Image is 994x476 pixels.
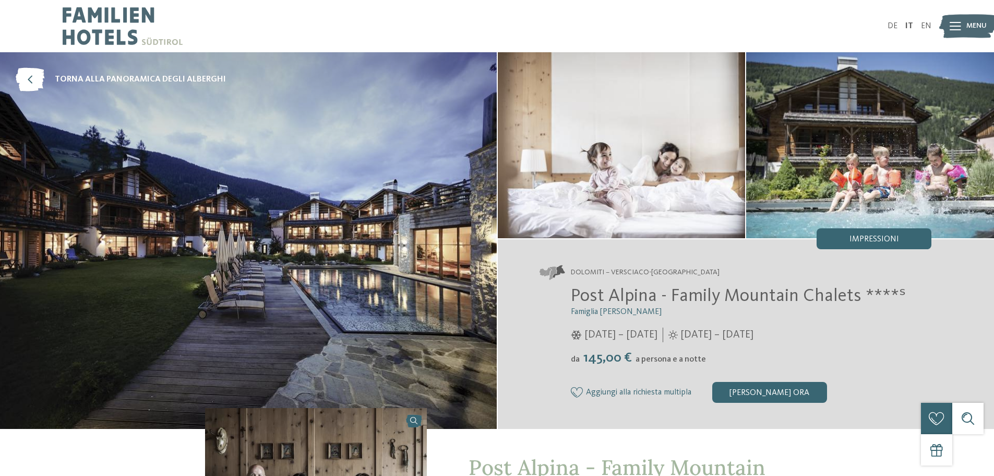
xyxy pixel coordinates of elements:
a: IT [905,22,913,30]
a: DE [888,22,897,30]
span: [DATE] – [DATE] [584,328,657,342]
a: torna alla panoramica degli alberghi [16,68,226,91]
span: da [571,355,580,364]
span: a persona e a notte [636,355,706,364]
span: torna alla panoramica degli alberghi [55,74,226,85]
span: Post Alpina - Family Mountain Chalets ****ˢ [571,287,906,305]
span: 145,00 € [581,351,634,365]
img: Il family hotel a San Candido dal fascino alpino [746,52,994,238]
span: Impressioni [849,235,899,243]
img: Il family hotel a San Candido dal fascino alpino [498,52,746,238]
span: [DATE] – [DATE] [680,328,753,342]
i: Orari d'apertura inverno [571,330,582,340]
i: Orari d'apertura estate [668,330,678,340]
span: Menu [966,21,987,31]
span: Dolomiti – Versciaco-[GEOGRAPHIC_DATA] [571,268,720,278]
div: [PERSON_NAME] ora [712,382,827,403]
span: Famiglia [PERSON_NAME] [571,308,662,316]
span: Aggiungi alla richiesta multipla [586,388,691,398]
a: EN [921,22,931,30]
